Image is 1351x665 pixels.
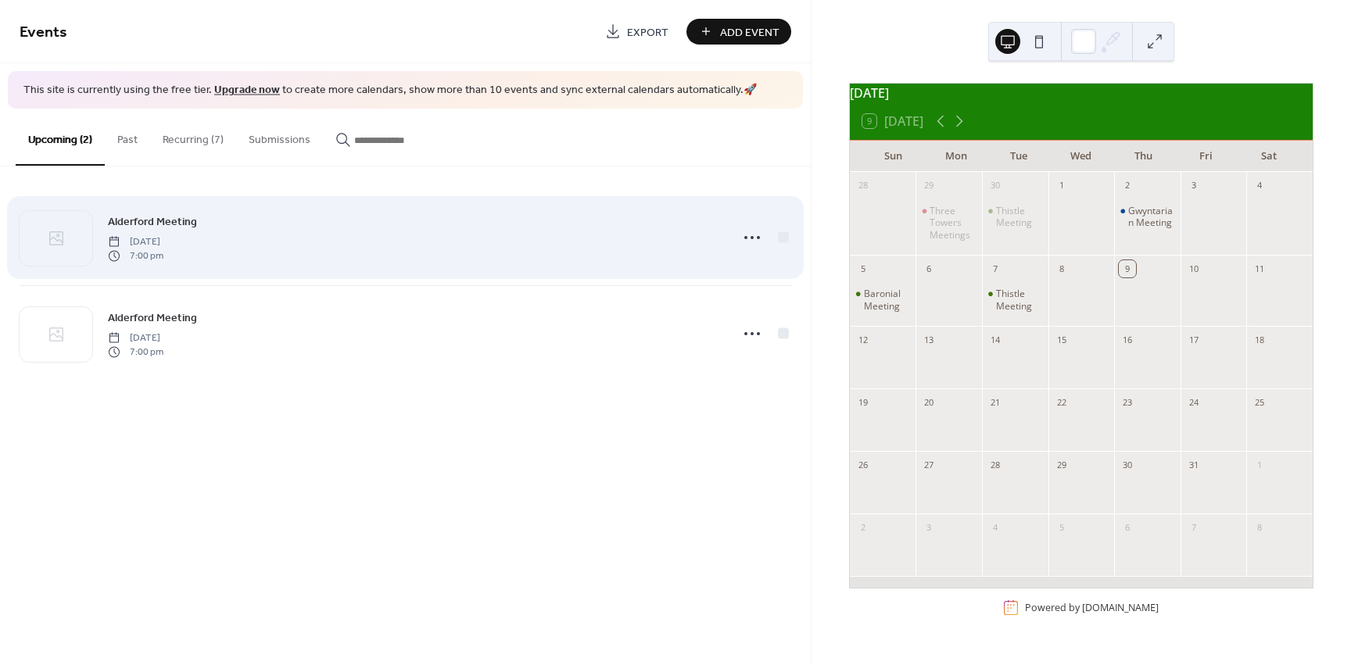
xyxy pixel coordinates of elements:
div: 22 [1053,394,1070,411]
div: 29 [1053,456,1070,474]
div: 1 [1251,456,1268,474]
div: 3 [1185,177,1202,195]
button: Add Event [686,19,791,45]
div: 31 [1185,456,1202,474]
div: 20 [920,394,937,411]
div: Three Towers Meetings [930,205,976,241]
div: Thistle Meeting [982,205,1048,229]
div: Thistle Meeting [982,288,1048,312]
div: 5 [1053,519,1070,536]
div: 24 [1185,394,1202,411]
div: 11 [1251,260,1268,277]
div: Sat [1238,141,1300,172]
div: 21 [987,394,1004,411]
div: Fri [1175,141,1238,172]
div: Baronial Meeting [850,288,916,312]
div: 3 [920,519,937,536]
div: 7 [1185,519,1202,536]
div: Thu [1113,141,1175,172]
div: 1 [1053,177,1070,195]
span: 7:00 pm [108,249,163,263]
div: 14 [987,331,1004,349]
div: 15 [1053,331,1070,349]
div: Tue [987,141,1050,172]
a: Alderford Meeting [108,309,197,327]
div: 27 [920,456,937,474]
div: 23 [1119,394,1136,411]
div: 30 [1119,456,1136,474]
div: 5 [855,260,872,277]
div: Three Towers Meetings [916,205,982,241]
div: 12 [855,331,872,349]
div: 18 [1251,331,1268,349]
div: 17 [1185,331,1202,349]
span: Export [627,24,668,41]
div: 13 [920,331,937,349]
div: Sun [862,141,925,172]
div: Thistle Meeting [996,205,1042,229]
div: 8 [1053,260,1070,277]
span: Add Event [720,24,779,41]
div: 9 [1119,260,1136,277]
button: Past [105,109,150,164]
span: Alderford Meeting [108,213,197,230]
div: Thistle Meeting [996,288,1042,312]
div: 28 [987,456,1004,474]
a: Upgrade now [214,80,280,101]
div: Powered by [1025,601,1159,614]
div: 10 [1185,260,1202,277]
div: 7 [987,260,1004,277]
div: 2 [1119,177,1136,195]
span: This site is currently using the free tier. to create more calendars, show more than 10 events an... [23,83,757,98]
div: Gwyntarian Meeting [1128,205,1174,229]
div: 28 [855,177,872,195]
div: 8 [1251,519,1268,536]
div: Wed [1050,141,1113,172]
div: Baronial Meeting [864,288,910,312]
div: 4 [987,519,1004,536]
span: [DATE] [108,234,163,248]
div: 26 [855,456,872,474]
a: Alderford Meeting [108,213,197,231]
div: 25 [1251,394,1268,411]
div: 19 [855,394,872,411]
div: 30 [987,177,1004,195]
div: Gwyntarian Meeting [1114,205,1181,229]
a: Export [593,19,680,45]
a: [DOMAIN_NAME] [1082,601,1159,614]
div: 16 [1119,331,1136,349]
span: Alderford Meeting [108,309,197,326]
span: Events [20,17,67,48]
div: 6 [920,260,937,277]
button: Upcoming (2) [16,109,105,166]
div: Mon [925,141,987,172]
button: Recurring (7) [150,109,236,164]
div: 6 [1119,519,1136,536]
div: 29 [920,177,937,195]
div: [DATE] [850,84,1313,102]
span: [DATE] [108,331,163,345]
button: Submissions [236,109,323,164]
div: 4 [1251,177,1268,195]
span: 7:00 pm [108,345,163,359]
div: 2 [855,519,872,536]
